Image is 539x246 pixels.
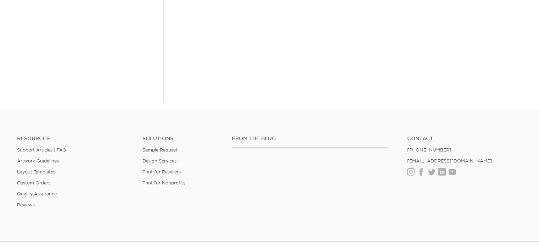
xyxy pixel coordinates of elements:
h4: Solutions [142,136,221,142]
a: Print for Resellers [142,169,181,175]
a: Artwork Guidelines [17,158,59,164]
a: [PHONE_NUMBER] [407,147,451,153]
a: Support Articles | FAQ [17,147,66,153]
h4: Resources [17,136,132,142]
a: Contact [407,136,522,142]
a: [EMAIL_ADDRESS][DOMAIN_NAME] [407,158,492,164]
a: Sample Request [142,147,178,153]
a: Reviews [17,202,35,207]
a: Layout Templates [17,169,55,175]
h4: From the Blog [232,136,388,142]
a: Print for Nonprofits [142,180,185,185]
a: Design Services [142,158,176,164]
a: Custom Orders [17,180,50,185]
a: Quality Assurance [17,191,57,196]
